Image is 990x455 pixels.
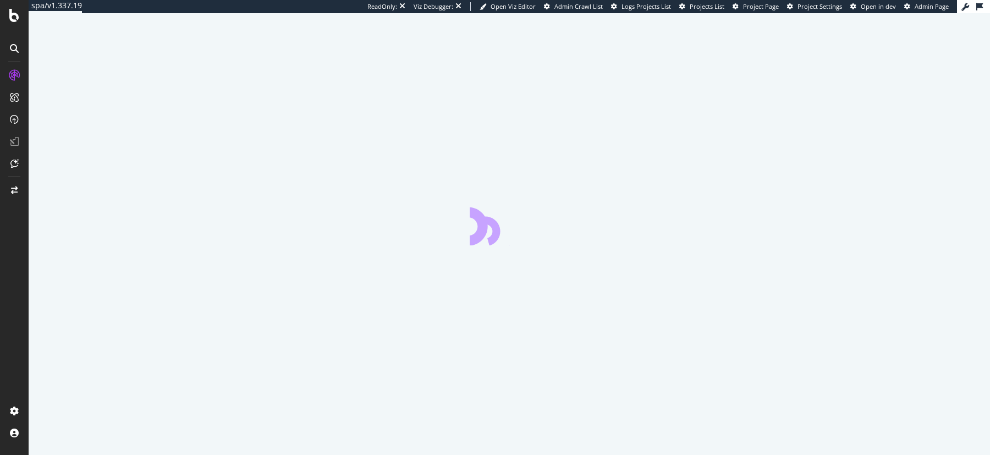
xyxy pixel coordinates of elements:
[679,2,724,11] a: Projects List
[414,2,453,11] div: Viz Debugger:
[850,2,896,11] a: Open in dev
[367,2,397,11] div: ReadOnly:
[743,2,779,10] span: Project Page
[787,2,842,11] a: Project Settings
[480,2,536,11] a: Open Viz Editor
[733,2,779,11] a: Project Page
[611,2,671,11] a: Logs Projects List
[904,2,949,11] a: Admin Page
[690,2,724,10] span: Projects List
[554,2,603,10] span: Admin Crawl List
[798,2,842,10] span: Project Settings
[544,2,603,11] a: Admin Crawl List
[491,2,536,10] span: Open Viz Editor
[621,2,671,10] span: Logs Projects List
[470,206,549,245] div: animation
[861,2,896,10] span: Open in dev
[915,2,949,10] span: Admin Page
